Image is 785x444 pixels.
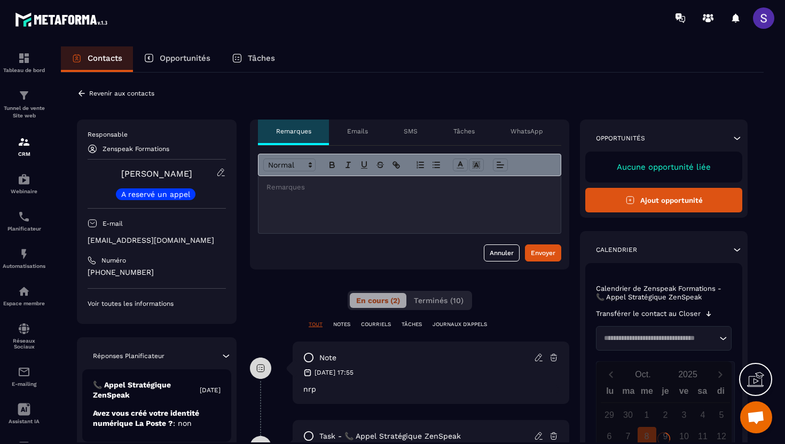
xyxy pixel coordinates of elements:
[596,284,732,302] p: Calendrier de Zenspeak Formations - 📞 Appel Stratégique ZenSpeak
[88,267,226,277] p: [PHONE_NUMBER]
[3,188,45,194] p: Webinaire
[596,134,645,142] p: Opportunités
[350,293,406,308] button: En cours (2)
[361,321,391,328] p: COURRIELS
[93,408,221,429] p: Avez vous créé votre identité numérique La Poste ?
[200,386,221,394] p: [DATE]
[18,52,30,65] img: formation
[88,299,226,308] p: Voir toutes les informations
[319,431,461,441] p: task - 📞 Appel Stratégique ZenSpeak
[3,67,45,73] p: Tableau de bord
[402,321,422,328] p: TÂCHES
[3,226,45,232] p: Planificateur
[133,46,221,72] a: Opportunités
[347,127,368,136] p: Emails
[248,53,275,63] p: Tâches
[3,314,45,358] a: social-networksocial-networkRéseaux Sociaux
[414,296,464,305] span: Terminés (10)
[3,277,45,314] a: automationsautomationsEspace membre
[333,321,350,328] p: NOTES
[3,81,45,128] a: formationformationTunnel de vente Site web
[18,173,30,186] img: automations
[93,380,200,400] p: 📞 Appel Stratégique ZenSpeak
[511,127,543,136] p: WhatsApp
[3,165,45,202] a: automationsautomationsWebinaire
[18,366,30,378] img: email
[103,219,123,228] p: E-mail
[61,46,133,72] a: Contacts
[18,285,30,298] img: automations
[3,300,45,306] p: Espace membre
[356,296,400,305] span: En cours (2)
[160,53,210,63] p: Opportunités
[18,210,30,223] img: scheduler
[585,188,742,212] button: Ajout opportunité
[88,235,226,245] p: [EMAIL_ADDRESS][DOMAIN_NAME]
[3,338,45,350] p: Réseaux Sociaux
[3,105,45,120] p: Tunnel de vente Site web
[3,202,45,240] a: schedulerschedulerPlanificateur
[103,145,169,153] p: Zenspeak Formations
[18,136,30,148] img: formation
[531,248,555,258] div: Envoyer
[600,333,717,344] input: Search for option
[596,162,732,172] p: Aucune opportunité liée
[276,127,311,136] p: Remarques
[3,381,45,387] p: E-mailing
[101,256,126,265] p: Numéro
[221,46,286,72] a: Tâches
[88,130,226,139] p: Responsable
[596,326,732,351] div: Search for option
[121,191,190,198] p: A reservé un appel
[3,263,45,269] p: Automatisations
[3,395,45,432] a: Assistant IA
[404,127,418,136] p: SMS
[3,358,45,395] a: emailemailE-mailing
[3,240,45,277] a: automationsautomationsAutomatisations
[484,244,520,261] button: Annuler
[740,401,772,433] div: Ouvrir le chat
[319,353,336,363] p: note
[433,321,487,328] p: JOURNAUX D'APPELS
[525,244,561,261] button: Envoyer
[3,151,45,157] p: CRM
[407,293,470,308] button: Terminés (10)
[315,368,354,377] p: [DATE] 17:55
[309,321,323,328] p: TOUT
[93,352,164,360] p: Réponses Planificateur
[303,385,559,393] p: nrp
[453,127,475,136] p: Tâches
[121,169,192,179] a: [PERSON_NAME]
[3,44,45,81] a: formationformationTableau de bord
[173,419,192,427] span: : non
[18,89,30,102] img: formation
[88,53,122,63] p: Contacts
[596,310,701,318] p: Transférer le contact au Closer
[3,128,45,165] a: formationformationCRM
[3,418,45,424] p: Assistant IA
[89,90,154,97] p: Revenir aux contacts
[18,322,30,335] img: social-network
[15,10,111,29] img: logo
[596,245,637,254] p: Calendrier
[18,248,30,260] img: automations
